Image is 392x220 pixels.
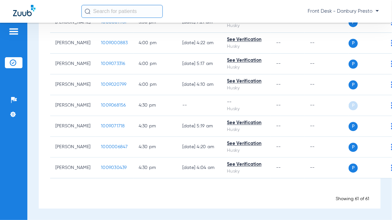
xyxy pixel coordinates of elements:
span: 1009000883 [101,41,128,45]
div: See Verification [227,161,266,168]
span: -- [276,103,281,108]
td: [DATE] 5:17 AM [177,54,222,74]
span: P [349,59,358,69]
span: -- [276,145,281,149]
td: [PERSON_NAME] [50,54,96,74]
span: -- [276,61,281,66]
div: Husky [227,22,266,29]
span: -- [276,41,281,45]
td: -- [305,54,349,74]
span: 1000006847 [101,145,128,149]
div: See Verification [227,57,266,64]
td: [PERSON_NAME] [50,158,96,178]
td: 4:00 PM [133,74,177,95]
span: 1009071718 [101,124,125,128]
td: -- [305,137,349,158]
div: Husky [227,43,266,50]
td: 4:30 PM [133,158,177,178]
span: P [349,101,358,110]
div: Husky [227,147,266,154]
td: [PERSON_NAME] [50,74,96,95]
img: Zuub Logo [13,5,35,16]
img: hamburger-icon [8,28,19,35]
td: [DATE] 5:19 AM [177,116,222,137]
td: [DATE] 4:04 AM [177,158,222,178]
td: -- [305,74,349,95]
td: [PERSON_NAME] [50,137,96,158]
span: -- [276,165,281,170]
div: Husky [227,106,266,112]
td: [PERSON_NAME] [50,33,96,54]
td: -- [305,95,349,116]
td: 4:00 PM [133,54,177,74]
span: Front Desk - Danbury Presto [308,8,379,15]
img: Search Icon [85,8,91,14]
div: Husky [227,168,266,175]
span: P [349,39,358,48]
td: 4:30 PM [133,137,177,158]
td: -- [305,158,349,178]
div: See Verification [227,120,266,126]
div: See Verification [227,78,266,85]
td: -- [305,116,349,137]
span: -- [276,124,281,128]
td: [DATE] 4:20 AM [177,137,222,158]
div: Husky [227,85,266,92]
div: Husky [227,64,266,71]
iframe: Chat Widget [359,189,392,220]
span: P [349,163,358,173]
td: [DATE] 4:10 AM [177,74,222,95]
td: 4:30 PM [133,95,177,116]
span: P [349,143,358,152]
span: P [349,80,358,89]
span: 1009068156 [101,103,126,108]
td: [DATE] 4:22 AM [177,33,222,54]
td: 4:00 PM [133,33,177,54]
td: [PERSON_NAME] [50,116,96,137]
span: 1009030439 [101,165,127,170]
span: Showing 61 of 61 [336,197,369,201]
td: -- [177,95,222,116]
div: See Verification [227,140,266,147]
td: -- [305,33,349,54]
span: P [349,122,358,131]
div: See Verification [227,36,266,43]
div: -- [227,99,266,106]
span: -- [276,82,281,87]
span: 1009073316 [101,61,125,66]
input: Search for patients [81,5,163,18]
div: Husky [227,126,266,133]
td: [PERSON_NAME] [50,95,96,116]
td: 4:30 PM [133,116,177,137]
span: 1009020799 [101,82,127,87]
